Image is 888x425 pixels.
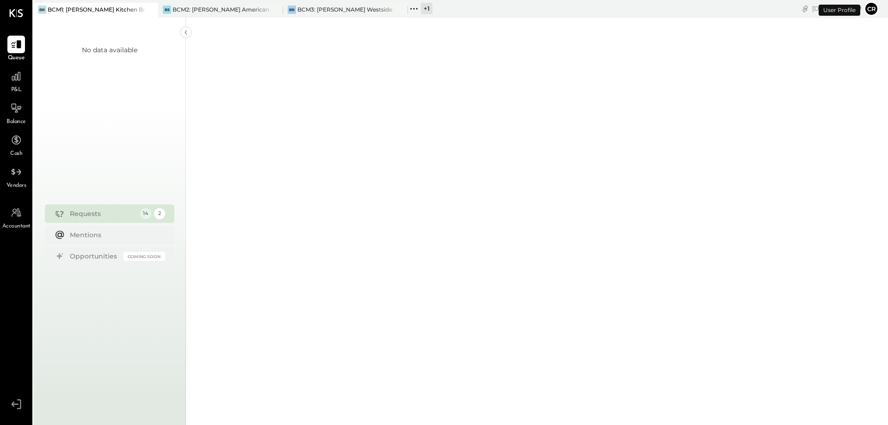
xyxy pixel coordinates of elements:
a: Vendors [0,163,32,190]
span: Vendors [6,182,26,190]
div: BR [288,6,296,14]
div: Opportunities [70,252,119,261]
div: 14 [140,208,151,219]
a: P&L [0,68,32,94]
div: + 1 [421,3,432,14]
div: Mentions [70,230,160,240]
div: BCM1: [PERSON_NAME] Kitchen Bar Market [48,6,144,13]
span: P&L [11,86,22,94]
a: Accountant [0,204,32,231]
span: Accountant [2,222,31,231]
div: Coming Soon [123,252,165,261]
div: BCM2: [PERSON_NAME] American Cooking [173,6,269,13]
div: BCM3: [PERSON_NAME] Westside Grill [297,6,394,13]
button: cr [864,1,879,16]
a: Queue [0,36,32,62]
div: copy link [801,4,810,13]
div: BR [38,6,46,14]
a: Cash [0,131,32,158]
div: Requests [70,209,136,218]
div: [DATE] [812,4,862,13]
div: BS [163,6,171,14]
a: Balance [0,99,32,126]
span: Balance [6,118,26,126]
div: User Profile [819,5,860,16]
span: Queue [8,54,25,62]
span: Cash [10,150,22,158]
div: No data available [82,45,137,55]
div: 2 [154,208,165,219]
